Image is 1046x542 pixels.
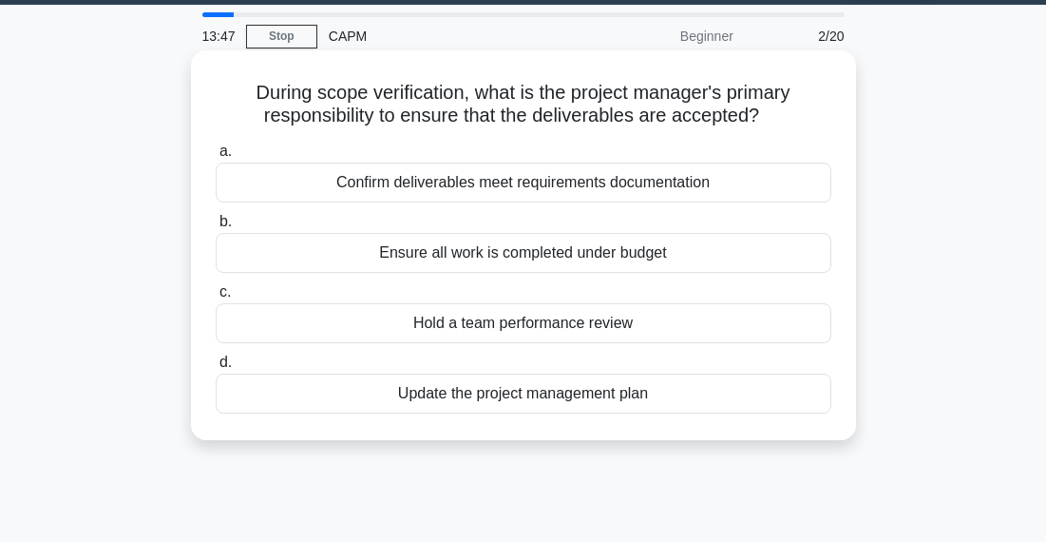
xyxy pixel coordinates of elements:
[246,25,317,48] a: Stop
[317,17,579,55] div: CAPM
[219,143,232,159] span: a.
[219,354,232,370] span: d.
[191,17,246,55] div: 13:47
[216,303,831,343] div: Hold a team performance review
[219,213,232,229] span: b.
[216,374,831,414] div: Update the project management plan
[216,163,831,203] div: Confirm deliverables meet requirements documentation
[219,283,231,300] span: c.
[745,17,856,55] div: 2/20
[579,17,745,55] div: Beginner
[216,233,831,273] div: Ensure all work is completed under budget
[214,81,833,128] h5: During scope verification, what is the project manager's primary responsibility to ensure that th...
